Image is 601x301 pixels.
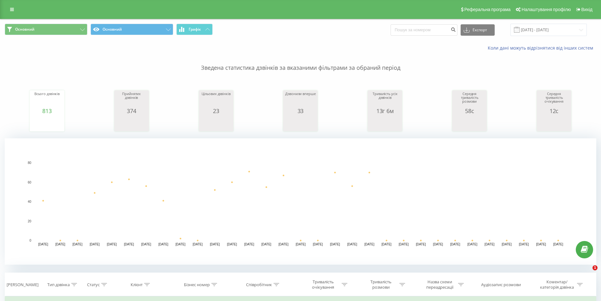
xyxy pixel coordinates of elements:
svg: A chart. [369,114,401,133]
svg: A chart. [31,114,63,133]
text: [DATE] [227,243,237,246]
div: Тип дзвінка [47,282,70,287]
a: Коли дані можуть відрізнятися вiд інших систем [488,45,596,51]
text: 40 [28,200,32,203]
div: Тривалість очікування [306,279,340,290]
text: [DATE] [553,243,563,246]
span: Реферальна програма [464,7,511,12]
div: [PERSON_NAME] [7,282,38,287]
span: 1 [592,265,598,270]
span: Основний [15,27,34,32]
text: 60 [28,181,32,184]
span: Налаштування профілю [521,7,571,12]
text: [DATE] [55,243,65,246]
div: Цільових дзвінків [200,92,232,108]
text: [DATE] [450,243,460,246]
svg: A chart. [538,114,570,133]
input: Пошук за номером [391,24,457,36]
div: 13г 6м [369,108,401,114]
text: 0 [29,239,31,242]
text: [DATE] [381,243,392,246]
div: Назва схеми переадресації [423,279,457,290]
svg: A chart. [116,114,147,133]
text: [DATE] [313,243,323,246]
text: [DATE] [433,243,443,246]
text: [DATE] [347,243,357,246]
text: [DATE] [244,243,254,246]
div: Всього дзвінків [31,92,63,108]
text: [DATE] [261,243,271,246]
div: Прийнятих дзвінків [116,92,147,108]
div: Аудіозапис розмови [481,282,521,287]
button: Графік [176,24,213,35]
button: Експорт [461,24,495,36]
svg: A chart. [285,114,316,133]
text: 80 [28,161,32,165]
text: 20 [28,220,32,223]
text: [DATE] [296,243,306,246]
div: 58с [454,108,485,114]
div: Тривалість усіх дзвінків [369,92,401,108]
text: [DATE] [330,243,340,246]
span: Вихід [581,7,592,12]
text: [DATE] [467,243,477,246]
div: Статус [87,282,100,287]
div: 33 [285,108,316,114]
div: 813 [31,108,63,114]
div: Дзвонили вперше [285,92,316,108]
text: [DATE] [124,243,134,246]
text: [DATE] [158,243,168,246]
div: Середня тривалість розмови [454,92,485,108]
text: [DATE] [279,243,289,246]
p: Зведена статистика дзвінків за вказаними фільтрами за обраний період [5,51,596,72]
text: [DATE] [90,243,100,246]
button: Основний [5,24,87,35]
text: [DATE] [364,243,374,246]
svg: A chart. [5,138,596,265]
text: [DATE] [73,243,83,246]
div: Бізнес номер [184,282,210,287]
text: [DATE] [175,243,186,246]
div: 374 [116,108,147,114]
div: Тривалість розмови [364,279,398,290]
text: [DATE] [536,243,546,246]
text: [DATE] [141,243,151,246]
text: [DATE] [210,243,220,246]
div: Середня тривалість очікування [538,92,570,108]
text: [DATE] [416,243,426,246]
span: Графік [189,27,201,32]
div: Коментар/категорія дзвінка [539,279,575,290]
text: [DATE] [485,243,495,246]
text: [DATE] [107,243,117,246]
div: Клієнт [131,282,143,287]
iframe: Intercom live chat [580,265,595,280]
svg: A chart. [454,114,485,133]
text: [DATE] [502,243,512,246]
svg: A chart. [200,114,232,133]
div: 23 [200,108,232,114]
button: Основний [91,24,173,35]
text: [DATE] [38,243,48,246]
div: 12с [538,108,570,114]
div: Співробітник [246,282,272,287]
text: [DATE] [519,243,529,246]
text: [DATE] [399,243,409,246]
text: [DATE] [193,243,203,246]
